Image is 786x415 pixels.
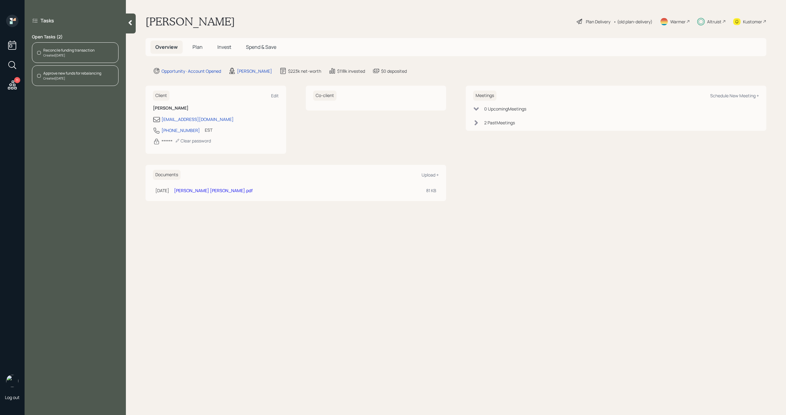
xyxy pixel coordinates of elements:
[205,127,212,133] div: EST
[14,77,20,83] div: 11
[707,18,722,25] div: Altruist
[426,187,436,194] div: 81 KB
[41,17,54,24] label: Tasks
[217,44,231,50] span: Invest
[484,119,515,126] div: 2 Past Meeting s
[32,34,119,40] label: Open Tasks ( 2 )
[174,188,253,193] a: [PERSON_NAME] [PERSON_NAME].pdf
[288,68,321,74] div: $223k net-worth
[586,18,610,25] div: Plan Delivery
[155,187,169,194] div: [DATE]
[670,18,686,25] div: Warmer
[43,76,101,81] div: Created [DATE]
[271,93,279,99] div: Edit
[381,68,407,74] div: $0 deposited
[337,68,365,74] div: $118k invested
[153,170,181,180] h6: Documents
[237,68,272,74] div: [PERSON_NAME]
[710,93,759,99] div: Schedule New Meeting +
[153,106,279,111] h6: [PERSON_NAME]
[146,15,235,28] h1: [PERSON_NAME]
[613,18,652,25] div: • (old plan-delivery)
[43,48,95,53] div: Reconcile funding transaction
[5,394,20,400] div: Log out
[175,138,211,144] div: Clear password
[161,68,221,74] div: Opportunity · Account Opened
[43,71,101,76] div: Approve new funds for rebalancing
[193,44,203,50] span: Plan
[155,44,178,50] span: Overview
[484,106,526,112] div: 0 Upcoming Meeting s
[422,172,439,178] div: Upload +
[246,44,276,50] span: Spend & Save
[6,375,18,387] img: michael-russo-headshot.png
[43,53,95,58] div: Created [DATE]
[313,91,337,101] h6: Co-client
[161,127,200,134] div: [PHONE_NUMBER]
[743,18,762,25] div: Kustomer
[473,91,496,101] h6: Meetings
[161,116,234,122] div: [EMAIL_ADDRESS][DOMAIN_NAME]
[153,91,169,101] h6: Client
